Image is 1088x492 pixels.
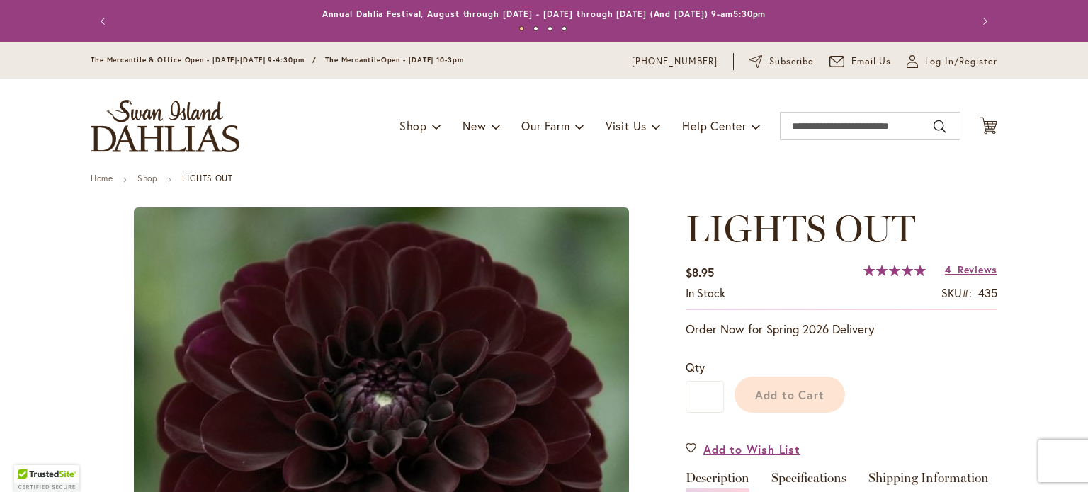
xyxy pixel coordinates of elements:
[322,8,766,19] a: Annual Dahlia Festival, August through [DATE] - [DATE] through [DATE] (And [DATE]) 9-am5:30pm
[463,118,486,133] span: New
[945,263,951,276] span: 4
[945,263,997,276] a: 4 Reviews
[11,442,50,481] iframe: Launch Accessibility Center
[686,441,800,457] a: Add to Wish List
[686,321,997,338] p: Order Now for Spring 2026 Delivery
[686,285,725,302] div: Availability
[606,118,647,133] span: Visit Us
[137,173,157,183] a: Shop
[686,360,705,374] span: Qty
[969,7,997,35] button: Next
[632,55,718,69] a: [PHONE_NUMBER]
[91,173,113,183] a: Home
[548,26,552,31] button: 3 of 4
[682,118,747,133] span: Help Center
[91,7,119,35] button: Previous
[769,55,814,69] span: Subscribe
[399,118,427,133] span: Shop
[381,55,464,64] span: Open - [DATE] 10-3pm
[562,26,567,31] button: 4 of 4
[703,441,800,457] span: Add to Wish List
[686,265,714,280] span: $8.95
[851,55,892,69] span: Email Us
[686,471,749,492] a: Description
[182,173,232,183] strong: LIGHTS OUT
[686,206,915,251] span: LIGHTS OUT
[829,55,892,69] a: Email Us
[941,285,972,300] strong: SKU
[978,285,997,302] div: 435
[519,26,524,31] button: 1 of 4
[749,55,814,69] a: Subscribe
[91,100,239,152] a: store logo
[533,26,538,31] button: 2 of 4
[868,471,989,492] a: Shipping Information
[863,265,926,276] div: 100%
[771,471,846,492] a: Specifications
[686,285,725,300] span: In stock
[907,55,997,69] a: Log In/Register
[925,55,997,69] span: Log In/Register
[91,55,381,64] span: The Mercantile & Office Open - [DATE]-[DATE] 9-4:30pm / The Mercantile
[521,118,569,133] span: Our Farm
[958,263,997,276] span: Reviews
